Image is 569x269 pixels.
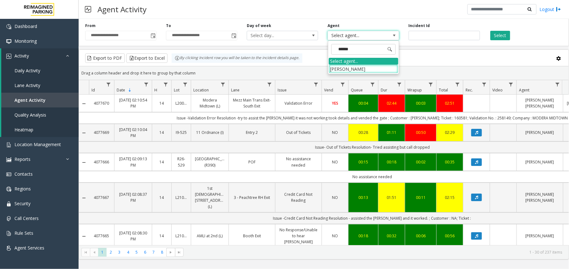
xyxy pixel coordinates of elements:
[231,87,240,93] span: Lane
[521,191,559,203] a: [PERSON_NAME] [PERSON_NAME]
[175,56,180,61] img: infoIcon.svg
[104,80,113,89] a: Id Filter Menu
[6,246,11,251] img: 'icon'
[193,87,209,93] span: Location
[409,159,433,165] a: 00:02
[230,31,237,40] span: Toggle popup
[175,156,187,168] a: R26-529
[440,129,459,135] div: 02:29
[507,80,515,89] a: Video Filter Menu
[6,172,11,177] img: 'icon'
[352,159,374,165] a: 00:15
[440,233,459,239] a: 00:56
[279,156,318,168] a: No assistance needed
[332,130,338,135] span: NO
[6,142,11,147] img: 'icon'
[381,87,387,93] span: Dur
[332,195,338,200] span: NO
[440,159,459,165] div: 00:35
[14,68,40,74] span: Daily Activity
[6,39,11,44] img: 'icon'
[1,63,79,78] a: Daily Activity
[439,87,448,93] span: Total
[6,201,11,206] img: 'icon'
[233,159,271,165] a: POF
[14,156,30,162] span: Reports
[195,129,225,135] a: 11 Ordnance (I)
[233,233,271,239] a: Booth Exit
[519,87,529,93] span: Agent
[149,248,158,256] span: Page 7
[466,87,473,93] span: Rec.
[440,100,459,106] a: 02:51
[556,6,561,13] img: logout
[6,157,11,162] img: 'icon'
[118,191,148,203] a: [DATE] 02:08:37 PM
[6,216,11,221] img: 'icon'
[427,80,435,89] a: Wrapup Filter Menu
[14,23,37,29] span: Dashboard
[233,97,271,109] a: Mezz Main Trans Exit- South Exit
[352,195,374,200] div: 00:13
[177,250,182,255] span: Go to the last page
[407,87,422,93] span: Wrapup
[329,65,398,73] li: [PERSON_NAME]
[453,80,462,89] a: Total Filter Menu
[93,159,110,165] a: 4077666
[521,129,559,135] a: [PERSON_NAME]
[409,233,433,239] a: 00:06
[382,233,401,239] div: 00:32
[382,100,401,106] a: 02:44
[382,159,401,165] a: 00:18
[279,100,318,106] a: Validation Error
[480,80,489,89] a: Rec. Filter Menu
[352,100,374,106] a: 00:04
[127,88,132,93] span: Sortable
[168,250,173,255] span: Go to the next page
[440,195,459,200] a: 02:15
[93,233,110,239] a: 4077665
[187,250,562,255] kendo-pager-info: 1 - 30 of 237 items
[339,80,347,89] a: Vend Filter Menu
[352,129,374,135] div: 00:28
[1,93,79,107] a: Agent Activity
[195,156,225,168] a: [GEOGRAPHIC_DATA] (R390)
[233,195,271,200] a: 3 - Peachtree RH Exit
[382,195,401,200] a: 01:51
[132,248,141,256] span: Page 5
[409,195,433,200] div: 00:11
[14,230,33,236] span: Rule Sets
[79,195,89,200] a: Collapse Details
[118,97,148,109] a: [DATE] 02:10:54 PM
[142,80,151,89] a: Date Filter Menu
[382,129,401,135] a: 01:11
[279,129,318,135] a: Out of Tickets
[79,68,569,79] div: Drag a column header and drop it here to group by that column
[1,48,79,63] a: Activity
[156,129,168,135] a: 14
[156,100,168,106] a: 14
[409,129,433,135] a: 00:50
[6,24,11,29] img: 'icon'
[166,248,175,257] span: Go to the next page
[175,195,187,200] a: L21078200
[14,141,61,147] span: Location Management
[79,160,89,165] a: Collapse Details
[174,87,180,93] span: Lot
[156,159,168,165] a: 14
[98,248,107,256] span: Page 1
[85,23,96,29] label: From
[395,80,404,89] a: Dur Filter Menu
[326,159,345,165] a: NO
[181,80,190,89] a: Lot Filter Menu
[521,233,559,239] a: [PERSON_NAME]
[118,127,148,139] a: [DATE] 02:10:04 PM
[107,248,115,256] span: Page 2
